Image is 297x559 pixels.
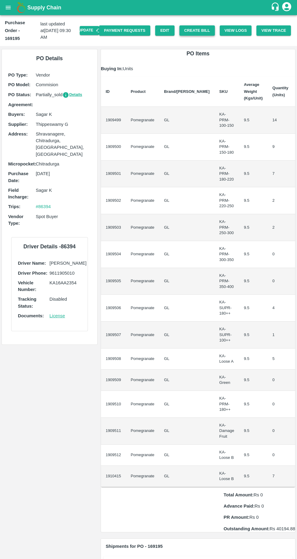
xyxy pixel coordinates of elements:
p: Chitradurga [36,161,91,167]
button: Details [62,91,82,98]
b: Buying In: [101,66,123,71]
td: Pomegranate [126,370,159,391]
td: 1909512 [101,445,126,466]
td: 9.5 [239,241,268,268]
a: #86394 [36,204,51,209]
td: GL [159,161,214,188]
h6: PO Details [7,54,92,63]
td: 1909501 [101,161,126,188]
td: KA-PRM-180-220 [215,161,239,188]
td: 9.5 [239,445,268,466]
td: KA-Loose B [215,445,239,466]
td: Pomegranate [126,107,159,134]
td: Pomegranate [126,161,159,188]
td: Pomegranate [126,445,159,466]
td: KA-SUPR-180++ [215,295,239,322]
td: 14 [268,107,293,134]
td: 1909508 [101,348,126,370]
td: 9.5 [239,391,268,418]
td: 9.5 [239,295,268,322]
b: Documents: [18,313,44,318]
b: Buyers : [8,112,25,117]
b: SKU [219,89,228,94]
td: KA-PRM-150-180 [215,134,239,161]
td: KA-PRM-220-250 [215,187,239,214]
td: 5 [268,348,293,370]
td: 9.5 [239,214,268,241]
td: Pomegranate [126,391,159,418]
p: Rs 40194.88 [224,525,295,532]
p: [PERSON_NAME] [49,260,81,266]
td: 1909509 [101,370,126,391]
td: GL [159,134,214,161]
b: Tracking Status: [18,297,36,308]
b: Advance Paid: [224,504,255,508]
td: 9.5 [239,418,268,445]
td: GL [159,187,214,214]
b: Product [131,89,145,94]
p: Disabled [49,296,81,302]
td: KA-SUPR-100++ [215,322,239,348]
td: KA-Loose B [215,466,239,487]
b: Brand/[PERSON_NAME] [164,89,209,94]
b: Vehicle Number: [18,280,36,292]
p: 9611905010 [49,270,81,276]
td: GL [159,418,214,445]
div: last updated at [DATE] 09:30 AM [5,19,99,42]
a: Edit [155,25,175,36]
b: Agreement: [8,102,33,107]
b: Shipments for PO - 169195 [106,544,163,549]
b: Purchase Order - 169195 [5,20,25,41]
b: Outstanding Amount: [224,526,270,531]
td: KA-PRM-100-150 [215,107,239,134]
td: 4 [268,295,293,322]
td: GL [159,445,214,466]
td: 9.5 [239,134,268,161]
p: Thippeswamy G [36,121,91,128]
td: Pomegranate [126,134,159,161]
td: KA-Green [215,370,239,391]
h6: Driver Details - 86394 [16,242,83,251]
td: 9.5 [239,187,268,214]
b: Vendor Type : [8,214,23,226]
p: Commision [36,81,91,88]
a: Payment Requests [99,25,150,36]
p: Units [101,65,295,72]
b: Average Weight (Kgs/Unit) [244,82,263,100]
td: 1909502 [101,187,126,214]
td: GL [159,370,214,391]
td: 9.5 [239,268,268,295]
td: 1909506 [101,295,126,322]
td: Pomegranate [126,268,159,295]
button: open drawer [1,1,15,15]
b: Quantity (Units) [272,86,289,97]
button: Update [80,26,99,35]
p: Vendor [36,72,91,78]
td: 0 [268,241,293,268]
td: KA-PRM-250-300 [215,214,239,241]
td: KA-PRM-350-400 [215,268,239,295]
p: Sagar K [36,111,91,118]
div: customer-support [271,2,281,13]
p: Rs 0 [224,514,295,521]
button: View Logs [220,25,252,36]
b: PO Type : [8,73,28,77]
td: 9.5 [239,107,268,134]
b: Total Amount: [224,492,254,497]
td: KA-PRM-180++ [215,391,239,418]
td: Pomegranate [126,295,159,322]
td: GL [159,268,214,295]
p: KA16AA2354 [49,279,81,286]
a: License [49,313,65,318]
p: Shravanagere, Chitradurga, [GEOGRAPHIC_DATA], [GEOGRAPHIC_DATA] [36,131,91,158]
td: 2 [268,214,293,241]
td: 1910415 [101,466,126,487]
p: Rs 0 [224,492,295,498]
p: Spot Buyer [36,213,91,220]
td: GL [159,322,214,348]
td: GL [159,241,214,268]
p: Partially_sold [36,91,91,98]
td: 1909499 [101,107,126,134]
td: 1909503 [101,214,126,241]
td: KA-Loose A [215,348,239,370]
